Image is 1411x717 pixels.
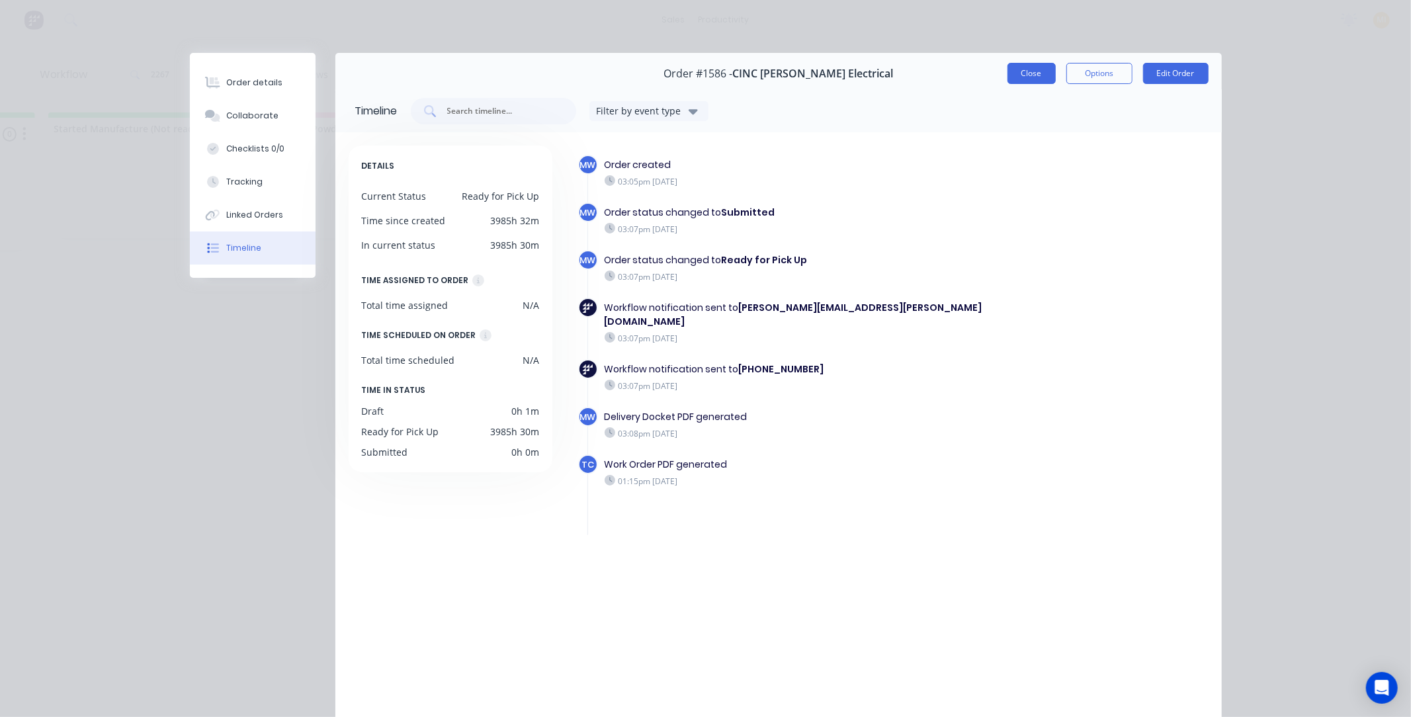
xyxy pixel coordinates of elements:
[490,425,539,439] div: 3985h 30m
[490,238,539,252] div: 3985h 30m
[362,298,449,312] div: Total time assigned
[1366,672,1398,704] div: Open Intercom Messenger
[605,427,994,439] div: 03:08pm [DATE]
[605,206,994,220] div: Order status changed to
[605,380,994,392] div: 03:07pm [DATE]
[190,66,316,99] button: Order details
[490,214,539,228] div: 3985h 32m
[362,353,455,367] div: Total time scheduled
[523,353,539,367] div: N/A
[605,458,994,472] div: Work Order PDF generated
[605,410,994,424] div: Delivery Docket PDF generated
[605,175,994,187] div: 03:05pm [DATE]
[362,383,426,398] span: TIME IN STATUS
[362,425,439,439] div: Ready for Pick Up
[605,362,994,376] div: Workflow notification sent to
[722,253,808,267] b: Ready for Pick Up
[722,206,775,219] b: Submitted
[362,273,469,288] div: TIME ASSIGNED TO ORDER
[605,223,994,235] div: 03:07pm [DATE]
[605,301,994,329] div: Workflow notification sent to
[605,475,994,487] div: 01:15pm [DATE]
[226,77,282,89] div: Order details
[1007,63,1056,84] button: Close
[605,301,982,328] b: [PERSON_NAME][EMAIL_ADDRESS][PERSON_NAME][DOMAIN_NAME]
[597,104,685,118] div: Filter by event type
[589,101,708,121] button: Filter by event type
[580,411,596,423] span: MW
[511,445,539,459] div: 0h 0m
[226,209,283,221] div: Linked Orders
[583,303,593,313] img: Factory Icon
[580,206,596,219] span: MW
[362,238,436,252] div: In current status
[605,253,994,267] div: Order status changed to
[362,159,395,173] span: DETAILS
[362,214,446,228] div: Time since created
[523,298,539,312] div: N/A
[226,242,261,254] div: Timeline
[732,67,893,80] span: CINC [PERSON_NAME] Electrical
[581,458,594,471] span: TC
[580,159,596,171] span: MW
[1066,63,1133,84] button: Options
[226,176,263,188] div: Tracking
[605,332,994,344] div: 03:07pm [DATE]
[190,132,316,165] button: Checklists 0/0
[511,404,539,418] div: 0h 1m
[355,103,398,119] div: Timeline
[190,165,316,198] button: Tracking
[580,254,596,267] span: MW
[190,198,316,232] button: Linked Orders
[739,362,824,376] b: [PHONE_NUMBER]
[362,189,427,203] div: Current Status
[462,189,539,203] div: Ready for Pick Up
[226,110,278,122] div: Collaborate
[362,328,476,343] div: TIME SCHEDULED ON ORDER
[446,105,556,118] input: Search timeline...
[663,67,732,80] span: Order #1586 -
[362,404,384,418] div: Draft
[583,364,593,374] img: Factory Icon
[362,445,408,459] div: Submitted
[190,232,316,265] button: Timeline
[190,99,316,132] button: Collaborate
[605,158,994,172] div: Order created
[605,271,994,282] div: 03:07pm [DATE]
[226,143,284,155] div: Checklists 0/0
[1143,63,1209,84] button: Edit Order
